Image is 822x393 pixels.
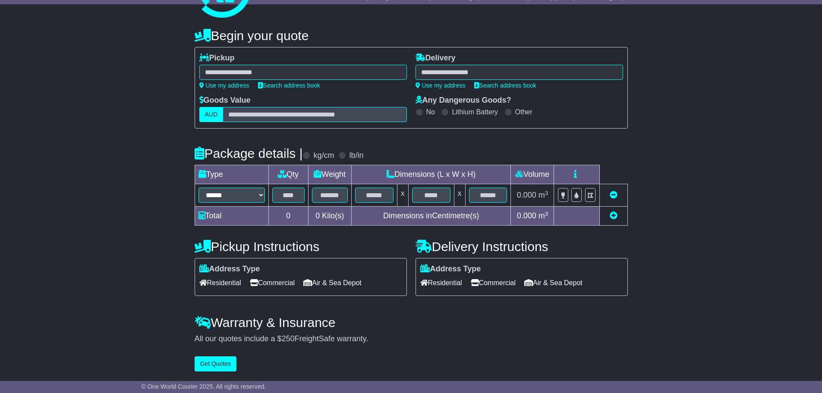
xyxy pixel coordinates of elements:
[471,276,516,289] span: Commercial
[454,184,465,207] td: x
[195,146,303,160] h4: Package details |
[515,108,532,116] label: Other
[195,28,628,43] h4: Begin your quote
[199,107,224,122] label: AUD
[420,276,462,289] span: Residential
[195,239,407,254] h4: Pickup Instructions
[351,207,511,226] td: Dimensions in Centimetre(s)
[397,184,408,207] td: x
[545,190,548,196] sup: 3
[416,239,628,254] h4: Delivery Instructions
[426,108,435,116] label: No
[511,165,554,184] td: Volume
[539,191,548,199] span: m
[142,383,266,390] span: © One World Courier 2025. All rights reserved.
[416,82,466,89] a: Use my address
[474,82,536,89] a: Search address book
[349,151,363,160] label: lb/in
[195,165,268,184] td: Type
[250,276,295,289] span: Commercial
[610,191,617,199] a: Remove this item
[195,334,628,344] div: All our quotes include a $ FreightSafe warranty.
[195,315,628,330] h4: Warranty & Insurance
[315,211,320,220] span: 0
[195,356,237,371] button: Get Quotes
[517,211,536,220] span: 0.000
[199,96,251,105] label: Goods Value
[416,96,511,105] label: Any Dangerous Goods?
[452,108,498,116] label: Lithium Battery
[268,165,308,184] td: Qty
[258,82,320,89] a: Search address book
[524,276,583,289] span: Air & Sea Depot
[303,276,362,289] span: Air & Sea Depot
[420,264,481,274] label: Address Type
[416,53,456,63] label: Delivery
[351,165,511,184] td: Dimensions (L x W x H)
[268,207,308,226] td: 0
[199,82,249,89] a: Use my address
[199,264,260,274] label: Address Type
[308,165,351,184] td: Weight
[308,207,351,226] td: Kilo(s)
[517,191,536,199] span: 0.000
[545,211,548,217] sup: 3
[199,53,235,63] label: Pickup
[313,151,334,160] label: kg/cm
[195,207,268,226] td: Total
[539,211,548,220] span: m
[199,276,241,289] span: Residential
[610,211,617,220] a: Add new item
[282,334,295,343] span: 250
